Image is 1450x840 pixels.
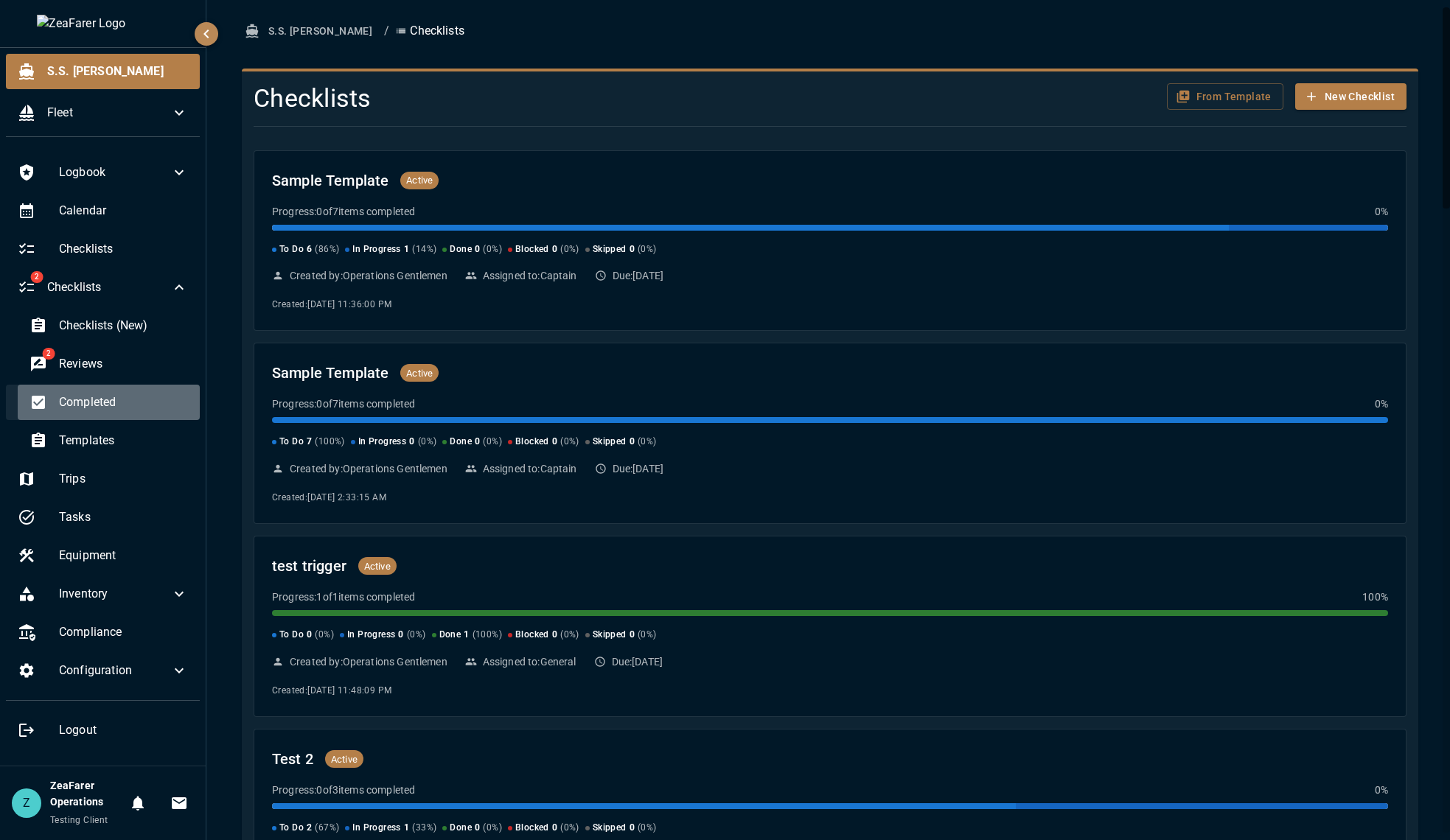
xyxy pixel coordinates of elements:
[1375,396,1388,411] p: 0 %
[473,628,502,643] span: ( 100 %)
[412,242,436,257] span: ( 14 %)
[315,242,339,257] span: ( 86 %)
[412,821,436,836] span: ( 33 %)
[1167,83,1283,111] button: From Template
[483,242,502,257] span: ( 0 %)
[307,628,312,643] span: 0
[50,815,108,825] span: Testing Client
[515,628,549,643] span: Blocked
[59,240,188,258] span: Checklists
[6,538,200,573] div: Equipment
[37,15,170,32] img: ZeaFarer Logo
[450,821,472,836] span: Done
[483,268,577,283] p: Assigned to: Captain
[272,396,415,411] p: Progress: 0 of 7 items completed
[638,628,657,643] span: ( 0 %)
[352,821,400,836] span: In Progress
[325,752,363,767] span: Active
[347,628,395,643] span: In Progress
[272,492,386,503] span: Created: [DATE] 2:33:15 AM
[50,778,123,811] h6: ZeaFarer Operations
[290,461,447,476] p: Created by: Operations Gentlemen
[272,169,388,192] h2: Sample Template
[398,628,403,643] span: 0
[59,547,188,564] span: Equipment
[307,242,312,257] span: 6
[6,713,200,748] div: Logout
[418,435,437,449] span: ( 0 %)
[450,242,472,257] span: Done
[272,299,391,309] span: Created: [DATE] 11:36:00 PM
[18,346,200,382] div: 2Reviews
[47,104,170,122] span: Fleet
[613,461,664,476] p: Due: [DATE]
[6,54,200,89] div: S.S. [PERSON_NAME]
[6,461,200,497] div: Trips
[358,559,397,574] span: Active
[483,435,502,449] span: ( 0 %)
[638,242,657,257] span: ( 0 %)
[560,628,579,643] span: ( 0 %)
[384,22,389,40] li: /
[352,242,400,257] span: In Progress
[315,628,334,643] span: ( 0 %)
[593,242,627,257] span: Skipped
[613,268,664,283] p: Due: [DATE]
[638,435,657,449] span: ( 0 %)
[6,653,200,688] div: Configuration
[6,193,200,228] div: Calendar
[272,589,415,604] p: Progress: 1 of 1 items completed
[409,435,414,449] span: 0
[315,821,339,836] span: ( 67 %)
[630,821,635,836] span: 0
[59,393,188,411] span: Completed
[630,242,635,257] span: 0
[475,435,480,449] span: 0
[6,576,200,612] div: Inventory
[59,355,188,373] span: Reviews
[272,685,391,696] span: Created: [DATE] 11:48:09 PM
[272,554,346,578] h2: test trigger
[483,654,576,669] p: Assigned to: General
[12,788,41,818] div: Z
[59,508,188,526] span: Tasks
[475,821,480,836] span: 0
[59,623,188,641] span: Compliance
[560,435,579,449] span: ( 0 %)
[560,242,579,257] span: ( 0 %)
[272,361,388,385] h2: Sample Template
[593,821,627,836] span: Skipped
[315,435,344,449] span: ( 100 %)
[123,788,153,818] button: Notifications
[593,628,627,643] span: Skipped
[272,747,313,771] h2: Test 2
[6,231,200,267] div: Checklists
[1362,589,1388,604] p: 100 %
[1375,204,1388,219] p: 0 %
[6,155,200,190] div: Logbook
[272,204,415,219] p: Progress: 0 of 7 items completed
[395,22,464,40] p: Checklists
[30,271,43,283] span: 2
[59,721,188,739] span: Logout
[515,435,549,449] span: Blocked
[552,242,557,257] span: 0
[593,435,627,449] span: Skipped
[42,348,55,360] span: 2
[450,435,472,449] span: Done
[254,83,1018,114] h4: Checklists
[47,279,170,296] span: Checklists
[18,385,200,420] div: Completed
[242,18,378,45] button: S.S. [PERSON_NAME]
[59,662,170,679] span: Configuration
[407,628,426,643] span: ( 0 %)
[439,628,461,643] span: Done
[475,242,480,257] span: 0
[6,615,200,650] div: Compliance
[483,461,577,476] p: Assigned to: Captain
[630,628,635,643] span: 0
[6,270,200,305] div: 2Checklists
[164,788,194,818] button: Invitations
[279,242,304,257] span: To Do
[358,435,406,449] span: In Progress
